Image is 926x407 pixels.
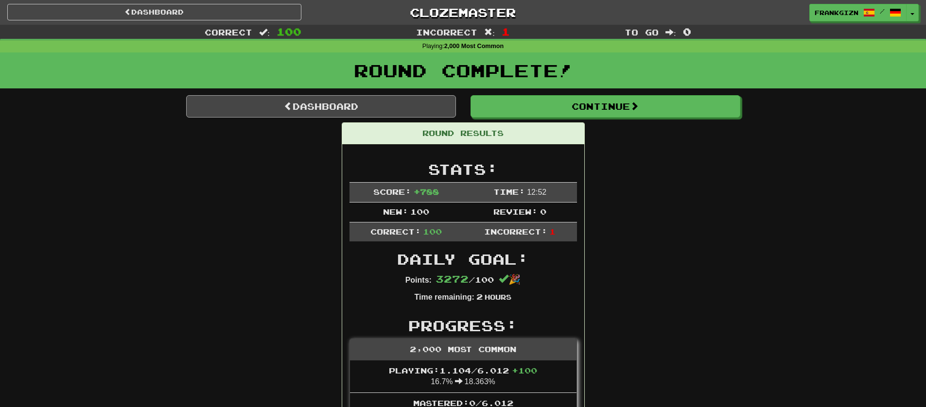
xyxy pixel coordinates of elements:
[815,8,858,17] span: frankgizn
[880,8,885,15] span: /
[416,27,477,37] span: Incorrect
[414,187,439,196] span: + 788
[493,207,538,216] span: Review:
[512,366,537,375] span: + 100
[350,360,577,393] li: 16.7% 18.363%
[3,61,923,80] h1: Round Complete!
[405,276,432,284] strong: Points:
[389,366,537,375] span: Playing: 1.104 / 6.012
[809,4,907,21] a: frankgizn /
[493,187,525,196] span: Time:
[484,227,547,236] span: Incorrect:
[370,227,421,236] span: Correct:
[502,26,510,37] span: 1
[485,293,511,301] small: Hours
[436,275,494,284] span: / 100
[7,4,301,20] a: Dashboard
[471,95,740,118] button: Continue
[349,251,577,267] h2: Daily Goal:
[436,273,469,285] span: 3272
[342,123,584,144] div: Round Results
[259,28,270,36] span: :
[316,4,610,21] a: Clozemaster
[383,207,408,216] span: New:
[476,292,483,301] span: 2
[499,274,521,285] span: 🎉
[549,227,556,236] span: 1
[205,27,252,37] span: Correct
[423,227,442,236] span: 100
[350,339,577,360] div: 2,000 Most Common
[415,293,474,301] strong: Time remaining:
[665,28,676,36] span: :
[349,161,577,177] h2: Stats:
[484,28,495,36] span: :
[349,318,577,334] h2: Progress:
[373,187,411,196] span: Score:
[186,95,456,118] a: Dashboard
[410,207,429,216] span: 100
[540,207,546,216] span: 0
[277,26,301,37] span: 100
[683,26,691,37] span: 0
[527,188,546,196] span: 12 : 52
[444,43,504,50] strong: 2,000 Most Common
[625,27,659,37] span: To go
